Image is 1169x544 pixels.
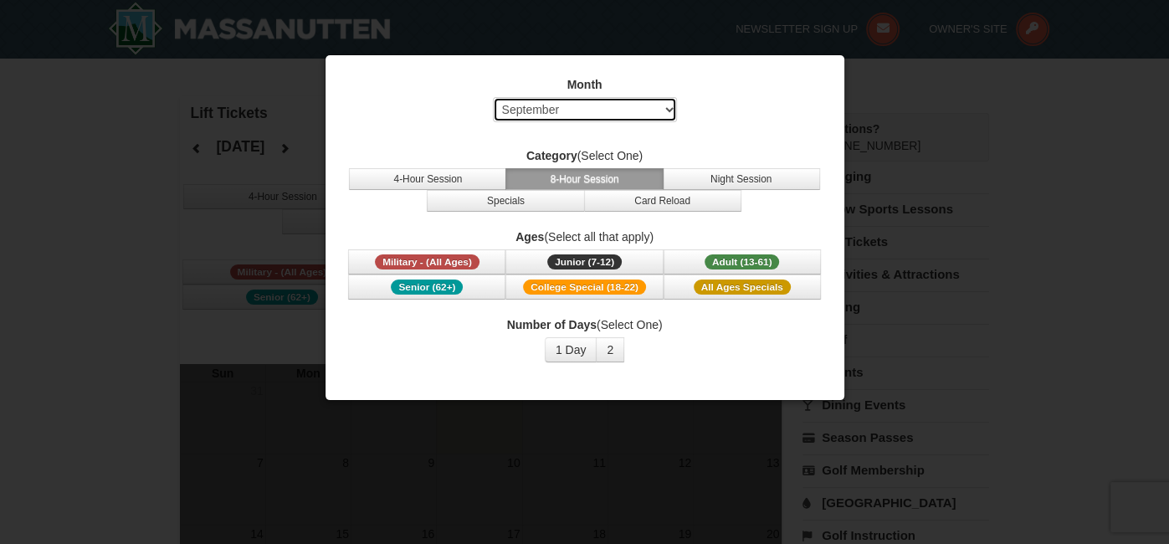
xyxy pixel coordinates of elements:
[567,78,602,91] strong: Month
[375,254,479,269] span: Military - (All Ages)
[348,275,505,300] button: Senior (62+)
[515,230,544,244] strong: Ages
[505,168,663,190] button: 8-Hour Session
[346,147,823,164] label: (Select One)
[664,275,821,300] button: All Ages Specials
[505,249,663,275] button: Junior (7-12)
[545,337,597,362] button: 1 Day
[547,254,622,269] span: Junior (7-12)
[391,280,463,295] span: Senior (62+)
[596,337,624,362] button: 2
[694,280,791,295] span: All Ages Specials
[523,280,646,295] span: College Special (18-22)
[427,190,584,212] button: Specials
[526,149,577,162] strong: Category
[664,249,821,275] button: Adult (13-61)
[507,318,597,331] strong: Number of Days
[584,190,741,212] button: Card Reload
[705,254,780,269] span: Adult (13-61)
[663,168,820,190] button: Night Session
[346,228,823,245] label: (Select all that apply)
[348,249,505,275] button: Military - (All Ages)
[346,316,823,333] label: (Select One)
[505,275,663,300] button: College Special (18-22)
[349,168,506,190] button: 4-Hour Session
